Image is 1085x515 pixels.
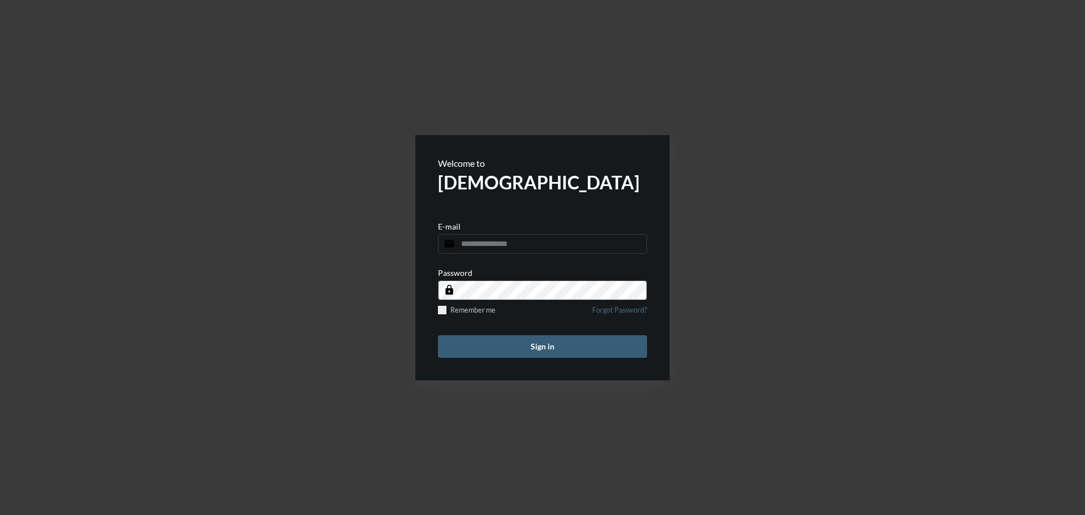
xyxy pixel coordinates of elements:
[438,268,472,278] p: Password
[438,222,461,231] p: E-mail
[592,306,647,321] a: Forgot Password?
[438,171,647,193] h2: [DEMOGRAPHIC_DATA]
[438,335,647,358] button: Sign in
[438,306,496,314] label: Remember me
[438,158,647,168] p: Welcome to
